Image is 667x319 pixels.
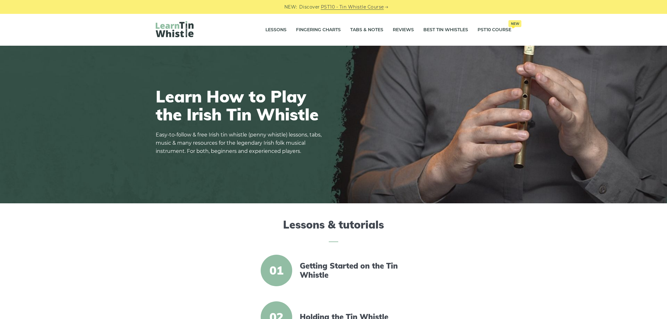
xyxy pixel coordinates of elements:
p: Easy-to-follow & free Irish tin whistle (penny whistle) lessons, tabs, music & many resources for... [156,131,326,155]
a: PST10 CourseNew [478,22,511,38]
a: Fingering Charts [296,22,341,38]
img: LearnTinWhistle.com [156,21,194,37]
span: New [508,20,521,27]
a: Best Tin Whistles [423,22,468,38]
a: Getting Started on the Tin Whistle [300,261,408,280]
a: Reviews [393,22,414,38]
a: Tabs & Notes [350,22,383,38]
span: 01 [261,255,292,286]
a: Lessons [265,22,287,38]
h1: Learn How to Play the Irish Tin Whistle [156,87,326,123]
h2: Lessons & tutorials [156,218,511,242]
